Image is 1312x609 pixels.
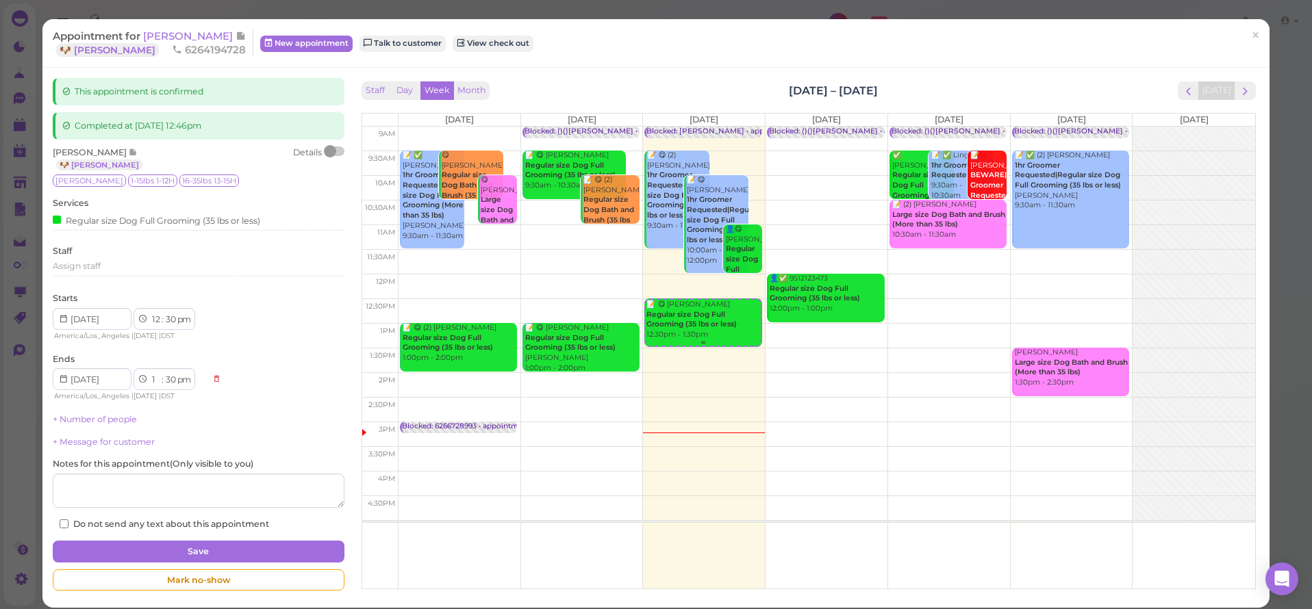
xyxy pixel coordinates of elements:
[726,244,763,303] b: Regular size Dog Full Grooming (35 lbs or less)
[445,114,474,125] span: [DATE]
[56,43,159,57] a: 🐶 [PERSON_NAME]
[1014,127,1176,137] div: Blocked: ()()[PERSON_NAME] • appointment
[1015,161,1121,190] b: 1hr Groomer Requested|Regular size Dog Full Grooming (35 lbs or less)
[53,437,155,447] a: + Message for customer
[687,195,758,244] b: 1hr Groomer Requested|Regular size Dog Full Grooming (35 lbs or less)
[1015,358,1128,377] b: Large size Dog Bath and Brush (More than 35 lbs)
[583,195,634,234] b: Regular size Dog Bath and Brush (35 lbs or less)
[1014,348,1129,388] div: [PERSON_NAME] 1:30pm - 2:30pm
[690,114,718,125] span: [DATE]
[646,300,760,340] div: 📝 😋 [PERSON_NAME] 12:30pm - 1:30pm
[646,310,737,329] b: Regular size Dog Full Grooming (35 lbs or less)
[53,541,344,562] button: Save
[380,326,395,335] span: 1pm
[420,81,454,100] button: Week
[53,197,88,209] label: Services
[525,151,626,191] div: 📝 😋 [PERSON_NAME] 9:30am - 10:30am
[789,83,878,99] h2: [DATE] – [DATE]
[53,147,129,157] span: [PERSON_NAME]
[368,450,395,458] span: 3:30pm
[143,29,236,42] span: [PERSON_NAME]
[525,127,687,137] div: Blocked: ()()[PERSON_NAME] • appointment
[53,78,344,105] div: This appointment is confirmed
[388,81,421,100] button: Day
[54,331,129,340] span: America/Los_Angeles
[1014,151,1129,211] div: 📝 ✅ (2) [PERSON_NAME] [PERSON_NAME] 9:30am - 11:30am
[441,151,503,231] div: 😋 [PERSON_NAME] 9:30am - 10:30am
[53,414,137,424] a: + Number of people
[568,114,596,125] span: [DATE]
[359,36,446,52] a: Talk to customer
[892,200,1007,240] div: 📝 (2) [PERSON_NAME] 10:30am - 11:30am
[53,390,205,402] div: | |
[172,43,246,56] span: 6264194728
[481,195,514,264] b: Large size Dog Bath and Brush (More than 35 lbs)
[970,151,1007,221] div: 📝 [PERSON_NAME] 9:30am - 10:30am
[179,174,239,187] span: 16-35lbs 13-15H
[892,151,954,231] div: ✅ [PERSON_NAME] 9:30am - 10:30am
[1180,114,1209,125] span: [DATE]
[379,425,395,434] span: 3pm
[1178,81,1199,100] button: prev
[646,127,798,137] div: Blocked: [PERSON_NAME] • appointment
[134,391,157,400] span: [DATE]
[403,170,466,220] b: 1hr Groomer Requested|Large size Dog Full Grooming (More than 35 lbs)
[376,277,395,286] span: 12pm
[53,29,246,56] a: [PERSON_NAME] 🐶 [PERSON_NAME]
[402,323,517,363] div: 📝 😋 (2) [PERSON_NAME] 1:00pm - 2:00pm
[379,129,395,138] span: 9am
[453,81,490,100] button: Month
[1198,81,1235,100] button: [DATE]
[54,391,129,400] span: America/Los_Angeles
[236,29,246,42] span: Note
[583,175,640,256] div: 📝 😋 (2) [PERSON_NAME] 10:00am - 11:00am
[1243,20,1268,52] a: ×
[892,210,1005,229] b: Large size Dog Bath and Brush (More than 35 lbs)
[368,499,395,508] span: 4:30pm
[646,151,709,231] div: 📝 😋 (2) [PERSON_NAME] 9:30am - 11:30am
[402,151,464,241] div: 📝 ✅ [PERSON_NAME] [PERSON_NAME] 9:30am - 11:30am
[1265,562,1298,595] div: Open Intercom Messenger
[931,151,993,200] div: 📝 ✅ Lingh Ha 9:30am - 10:30am
[53,29,253,57] div: Appointment for
[53,292,77,304] label: Starts
[56,159,142,170] a: 🐶 [PERSON_NAME]
[525,323,640,373] div: 📝 😋 [PERSON_NAME] [PERSON_NAME] 1:00pm - 2:00pm
[366,302,395,311] span: 12:30pm
[1235,81,1256,100] button: next
[53,213,260,227] div: Regular size Dog Full Grooming (35 lbs or less)
[368,400,395,409] span: 2:30pm
[362,81,389,100] button: Staff
[53,245,72,257] label: Staff
[525,333,616,352] b: Regular size Dog Full Grooming (35 lbs or less)
[442,170,498,209] b: Regular size Dog Bath and Brush (35 lbs or less)
[53,569,344,591] div: Mark no-show
[480,175,517,286] div: 😋 [PERSON_NAME] 10:00am - 11:00am
[161,331,175,340] span: DST
[53,174,126,187] span: [PERSON_NAME]
[60,519,68,528] input: Do not send any text about this appointment
[812,114,841,125] span: [DATE]
[128,174,177,187] span: 1-15lbs 1-12H
[161,391,175,400] span: DST
[293,146,322,171] div: Details
[53,353,75,365] label: Ends
[375,179,395,187] span: 10am
[525,161,616,180] b: Regular size Dog Full Grooming (35 lbs or less)
[379,376,395,385] span: 2pm
[53,458,253,470] label: Notes for this appointment ( Only visible to you )
[935,114,963,125] span: [DATE]
[647,170,718,220] b: 1hr Groomer Requested|Regular size Dog Full Grooming (35 lbs or less)
[892,170,942,209] b: Regular size Dog Full Grooming (35 lbs or less)
[453,36,533,52] a: View check out
[769,127,931,137] div: Blocked: ()()[PERSON_NAME] • appointment
[1057,114,1086,125] span: [DATE]
[60,518,269,530] label: Do not send any text about this appointment
[892,127,1054,137] div: Blocked: ()()[PERSON_NAME] • appointment
[402,422,530,432] div: Blocked: 6266728993 • appointment
[53,112,344,140] div: Completed at [DATE] 12:46pm
[686,175,748,265] div: 📝 😋 [PERSON_NAME] 10:00am - 12:00pm
[134,331,157,340] span: [DATE]
[769,274,884,314] div: 👤✅ 9512123473 12:00pm - 1:00pm
[970,170,1017,199] b: BEWARE|1hr Groomer Requested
